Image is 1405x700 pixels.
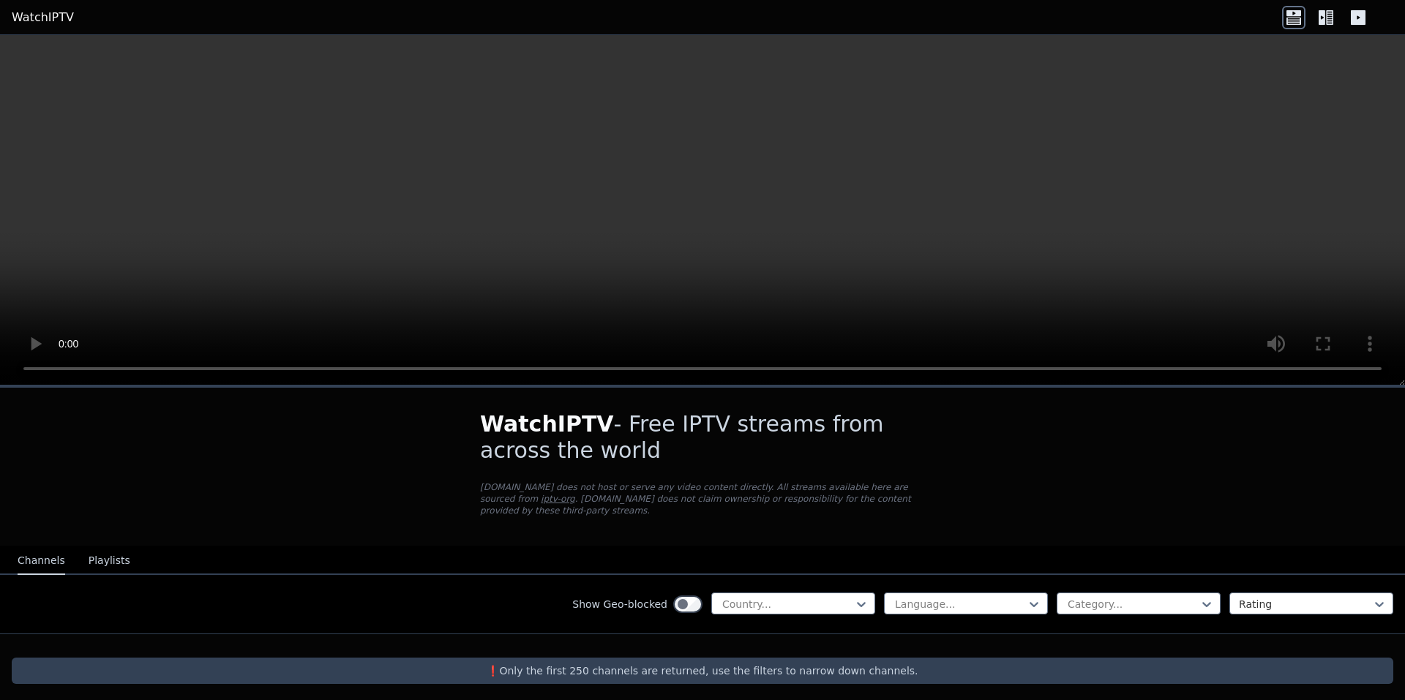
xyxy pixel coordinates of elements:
[480,481,925,516] p: [DOMAIN_NAME] does not host or serve any video content directly. All streams available here are s...
[18,547,65,575] button: Channels
[541,494,575,504] a: iptv-org
[480,411,614,437] span: WatchIPTV
[89,547,130,575] button: Playlists
[18,663,1387,678] p: ❗️Only the first 250 channels are returned, use the filters to narrow down channels.
[480,411,925,464] h1: - Free IPTV streams from across the world
[572,597,667,611] label: Show Geo-blocked
[12,9,74,26] a: WatchIPTV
